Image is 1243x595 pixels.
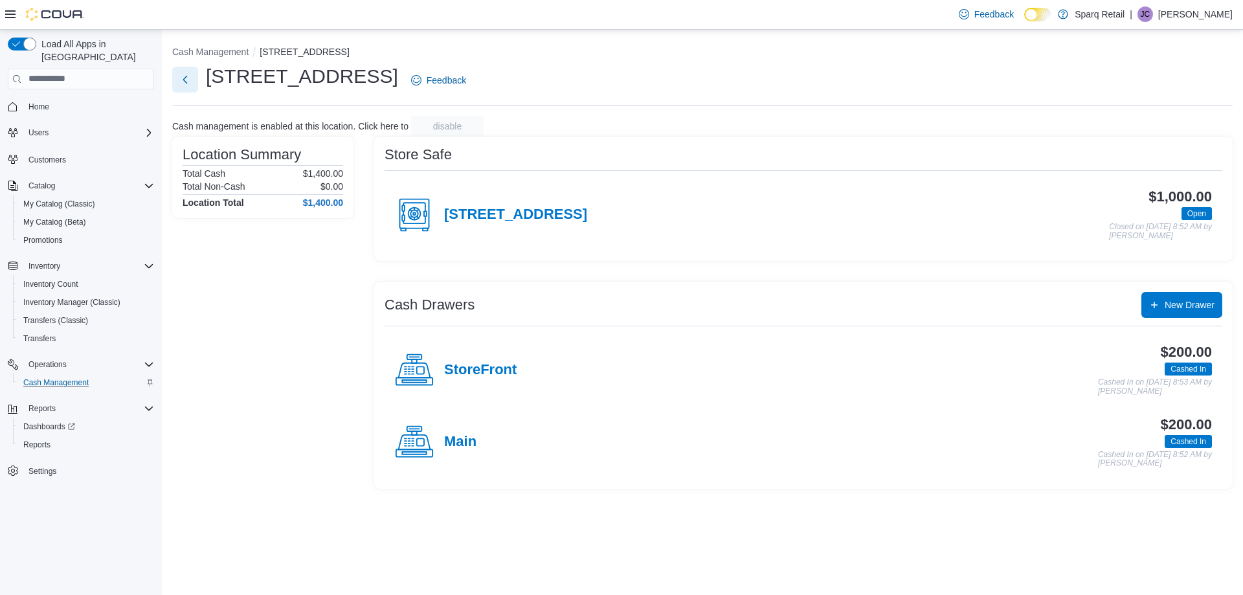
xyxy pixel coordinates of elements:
[18,331,61,346] a: Transfers
[23,178,154,194] span: Catalog
[28,359,67,370] span: Operations
[1161,344,1212,360] h3: $200.00
[1148,189,1212,205] h3: $1,000.00
[1137,6,1153,22] div: Jordan Cooper
[1098,378,1212,396] p: Cashed In on [DATE] 8:53 AM by [PERSON_NAME]
[411,116,484,137] button: disable
[172,47,249,57] button: Cash Management
[26,8,84,21] img: Cova
[172,67,198,93] button: Next
[1024,8,1051,21] input: Dark Mode
[183,168,225,179] h6: Total Cash
[18,437,154,453] span: Reports
[1170,436,1206,447] span: Cashed In
[974,8,1014,21] span: Feedback
[183,197,244,208] h4: Location Total
[36,38,154,63] span: Load All Apps in [GEOGRAPHIC_DATA]
[23,357,72,372] button: Operations
[28,102,49,112] span: Home
[3,177,159,195] button: Catalog
[444,362,517,379] h4: StoreFront
[1165,363,1212,376] span: Cashed In
[23,125,154,140] span: Users
[23,235,63,245] span: Promotions
[1141,6,1150,22] span: JC
[13,195,159,213] button: My Catalog (Classic)
[23,199,95,209] span: My Catalog (Classic)
[23,125,54,140] button: Users
[23,178,60,194] button: Catalog
[427,74,466,87] span: Feedback
[444,207,587,223] h4: [STREET_ADDRESS]
[23,98,154,115] span: Home
[18,295,126,310] a: Inventory Manager (Classic)
[18,313,93,328] a: Transfers (Classic)
[1158,6,1233,22] p: [PERSON_NAME]
[18,214,91,230] a: My Catalog (Beta)
[1075,6,1125,22] p: Sparq Retail
[3,124,159,142] button: Users
[18,196,100,212] a: My Catalog (Classic)
[18,295,154,310] span: Inventory Manager (Classic)
[13,213,159,231] button: My Catalog (Beta)
[18,331,154,346] span: Transfers
[3,97,159,116] button: Home
[1098,451,1212,468] p: Cashed In on [DATE] 8:52 AM by [PERSON_NAME]
[183,147,301,163] h3: Location Summary
[23,421,75,432] span: Dashboards
[18,375,94,390] a: Cash Management
[13,436,159,454] button: Reports
[1187,208,1206,219] span: Open
[18,214,154,230] span: My Catalog (Beta)
[3,399,159,418] button: Reports
[23,99,54,115] a: Home
[23,279,78,289] span: Inventory Count
[303,197,343,208] h4: $1,400.00
[28,181,55,191] span: Catalog
[23,440,50,450] span: Reports
[18,232,68,248] a: Promotions
[172,45,1233,61] nav: An example of EuiBreadcrumbs
[1165,435,1212,448] span: Cashed In
[260,47,349,57] button: [STREET_ADDRESS]
[23,377,89,388] span: Cash Management
[23,258,154,274] span: Inventory
[18,232,154,248] span: Promotions
[172,121,409,131] p: Cash management is enabled at this location. Click here to
[183,181,245,192] h6: Total Non-Cash
[23,258,65,274] button: Inventory
[433,120,462,133] span: disable
[303,168,343,179] p: $1,400.00
[18,437,56,453] a: Reports
[1109,223,1212,240] p: Closed on [DATE] 8:52 AM by [PERSON_NAME]
[23,152,71,168] a: Customers
[23,297,120,308] span: Inventory Manager (Classic)
[28,403,56,414] span: Reports
[3,257,159,275] button: Inventory
[406,67,471,93] a: Feedback
[954,1,1019,27] a: Feedback
[23,333,56,344] span: Transfers
[28,155,66,165] span: Customers
[385,297,475,313] h3: Cash Drawers
[385,147,452,163] h3: Store Safe
[13,293,159,311] button: Inventory Manager (Classic)
[1161,417,1212,432] h3: $200.00
[18,276,84,292] a: Inventory Count
[1130,6,1132,22] p: |
[13,374,159,392] button: Cash Management
[18,196,154,212] span: My Catalog (Classic)
[23,217,86,227] span: My Catalog (Beta)
[1165,298,1215,311] span: New Drawer
[18,419,154,434] span: Dashboards
[18,375,154,390] span: Cash Management
[13,311,159,330] button: Transfers (Classic)
[18,276,154,292] span: Inventory Count
[1181,207,1212,220] span: Open
[3,150,159,168] button: Customers
[23,401,154,416] span: Reports
[3,355,159,374] button: Operations
[18,419,80,434] a: Dashboards
[23,464,62,479] a: Settings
